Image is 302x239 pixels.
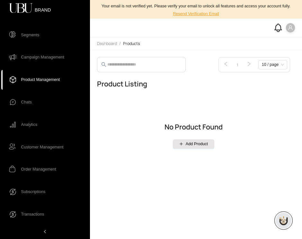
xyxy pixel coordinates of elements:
li: Previous Page [221,60,231,69]
span: Customer Management [21,141,64,153]
span: No Product Found [164,123,223,130]
span: Dashboard [97,41,117,46]
span: Product Management [21,74,60,85]
span: left [223,61,228,66]
span: 10 / page [262,60,284,69]
span: Transactions [21,208,44,220]
li: Next Page [244,60,254,69]
span: Chats [21,96,32,108]
h3: Product Listing [97,79,147,89]
span: BRAND [35,8,51,9]
a: 1 [233,60,242,69]
span: Campaign Management [21,51,64,63]
span: plus [179,142,183,146]
span: Subscriptions [21,186,46,198]
img: chatboticon-C4A3G2IU.png [278,215,289,226]
span: right [246,61,252,66]
li: / [119,41,121,47]
span: user [288,25,293,30]
button: left [221,60,231,69]
div: Page Size [258,60,288,69]
div: Your email is not verified yet. Please verify your email to unlock all features and access your a... [94,3,298,19]
button: Add Product [173,139,215,149]
span: Resend Verification Email [173,11,219,17]
span: Analytics [21,119,37,130]
span: Order Management [21,164,56,175]
span: Products [123,41,140,46]
span: search [101,62,106,67]
span: left [43,230,47,234]
button: right [244,60,254,69]
button: Resend Verification Email [168,10,224,19]
span: Add Product [186,141,208,147]
span: Segments [21,29,40,41]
